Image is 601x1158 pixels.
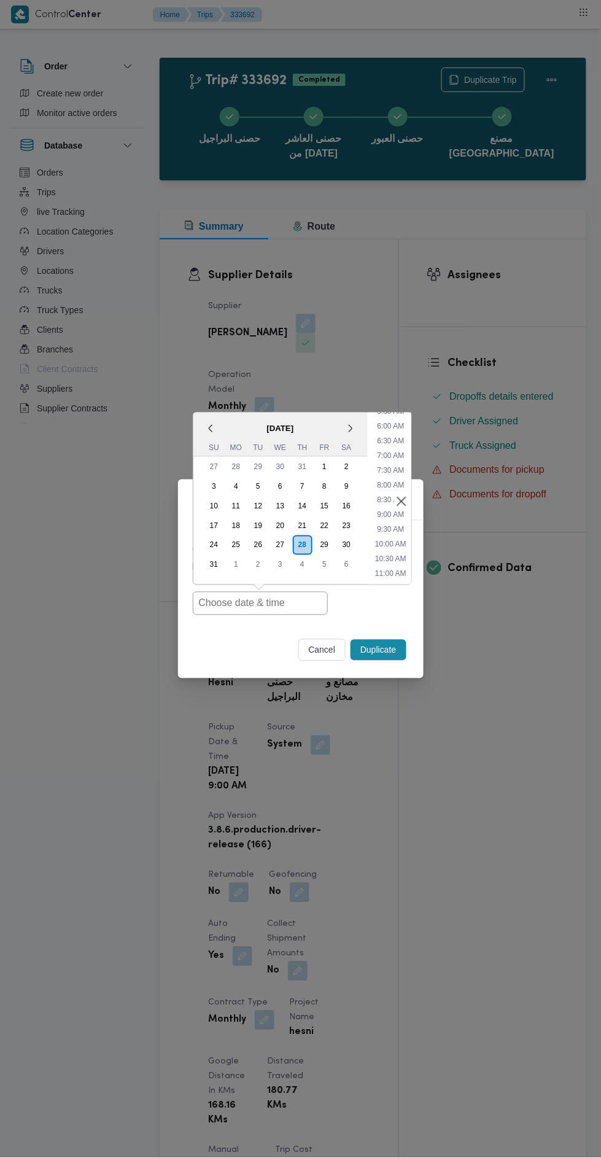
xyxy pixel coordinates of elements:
[193,592,328,615] input: Choose date & time
[203,457,357,575] div: month 2025-08
[270,555,290,575] div: Choose Wednesday, September 3rd, 2025
[370,582,411,594] li: 11:30 AM
[370,567,411,580] li: 11:00 AM
[292,535,312,555] div: Choose Thursday, August 28th, 2025
[270,516,290,535] div: Choose Wednesday, August 20th, 2025
[336,535,356,555] div: Choose Saturday, August 30th, 2025
[292,516,312,535] div: Choose Thursday, August 21st, 2025
[336,516,356,535] div: Choose Saturday, August 23rd, 2025
[292,555,312,575] div: Choose Thursday, September 4th, 2025
[372,523,409,535] li: 9:30 AM
[204,516,223,535] div: Choose Sunday, August 17th, 2025
[370,413,411,585] ul: Time
[351,640,406,661] button: Duplicate
[314,516,334,535] div: Choose Friday, August 22nd, 2025
[226,535,246,555] div: Choose Monday, August 25th, 2025
[226,555,246,575] div: Choose Monday, September 1st, 2025
[336,555,356,575] div: Choose Saturday, September 6th, 2025
[204,535,223,555] div: Choose Sunday, August 24th, 2025
[314,555,334,575] div: Choose Friday, September 5th, 2025
[394,494,409,509] button: Closes this modal window
[298,639,346,661] button: cancel
[370,538,411,550] li: 10:00 AM
[226,516,246,535] div: Choose Monday, August 18th, 2025
[248,535,268,555] div: Choose Tuesday, August 26th, 2025
[370,553,411,565] li: 10:30 AM
[248,516,268,535] div: Choose Tuesday, August 19th, 2025
[204,555,223,575] div: Choose Sunday, August 31st, 2025
[248,555,268,575] div: Choose Tuesday, September 2nd, 2025
[314,535,334,555] div: Choose Friday, August 29th, 2025
[270,535,290,555] div: Choose Wednesday, August 27th, 2025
